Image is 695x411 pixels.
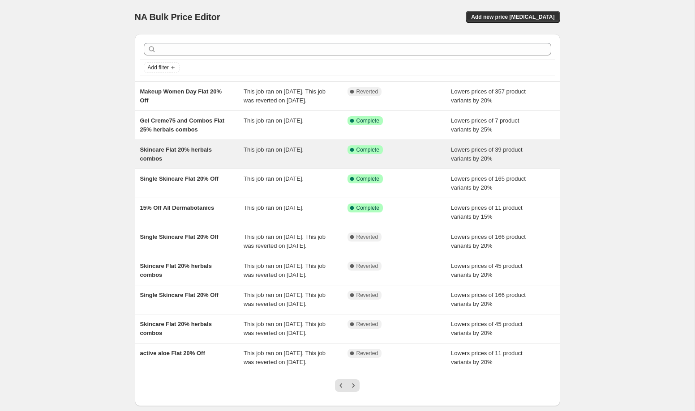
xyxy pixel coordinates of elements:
span: Complete [356,204,379,212]
span: Complete [356,146,379,153]
span: This job ran on [DATE]. [244,146,304,153]
span: Gel Creme75 and Combos Flat 25% herbals combos [140,117,225,133]
span: Lowers prices of 45 product variants by 20% [451,263,523,278]
span: Lowers prices of 39 product variants by 20% [451,146,523,162]
span: Lowers prices of 165 product variants by 20% [451,175,526,191]
span: Single Skincare Flat 20% Off [140,175,219,182]
button: Add new price [MEDICAL_DATA] [466,11,560,23]
span: Reverted [356,263,378,270]
span: Makeup Women Day Flat 20% Off [140,88,222,104]
span: This job ran on [DATE]. This job was reverted on [DATE]. [244,292,326,307]
span: Reverted [356,233,378,241]
span: Lowers prices of 7 product variants by 25% [451,117,519,133]
span: Skincare Flat 20% herbals combos [140,263,212,278]
span: Lowers prices of 166 product variants by 20% [451,292,526,307]
span: Complete [356,117,379,124]
span: Add filter [148,64,169,71]
span: Reverted [356,321,378,328]
span: Single Skincare Flat 20% Off [140,233,219,240]
span: Reverted [356,88,378,95]
span: Complete [356,175,379,182]
span: This job ran on [DATE]. This job was reverted on [DATE]. [244,88,326,104]
span: Lowers prices of 11 product variants by 20% [451,350,523,365]
span: This job ran on [DATE]. [244,204,304,211]
span: This job ran on [DATE]. This job was reverted on [DATE]. [244,350,326,365]
button: Add filter [144,62,180,73]
span: Add new price [MEDICAL_DATA] [471,13,554,21]
span: This job ran on [DATE]. [244,175,304,182]
span: Lowers prices of 166 product variants by 20% [451,233,526,249]
button: Next [347,379,360,392]
span: 15% Off All Dermabotanics [140,204,215,211]
span: This job ran on [DATE]. This job was reverted on [DATE]. [244,263,326,278]
span: Skincare Flat 20% herbals combos [140,321,212,336]
span: Reverted [356,350,378,357]
button: Previous [335,379,347,392]
span: Reverted [356,292,378,299]
span: Single Skincare Flat 20% Off [140,292,219,298]
span: Lowers prices of 357 product variants by 20% [451,88,526,104]
nav: Pagination [335,379,360,392]
span: Lowers prices of 11 product variants by 15% [451,204,523,220]
span: This job ran on [DATE]. [244,117,304,124]
span: Lowers prices of 45 product variants by 20% [451,321,523,336]
span: This job ran on [DATE]. This job was reverted on [DATE]. [244,321,326,336]
span: This job ran on [DATE]. This job was reverted on [DATE]. [244,233,326,249]
span: Skincare Flat 20% herbals combos [140,146,212,162]
span: active aloe Flat 20% Off [140,350,205,356]
span: NA Bulk Price Editor [135,12,220,22]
